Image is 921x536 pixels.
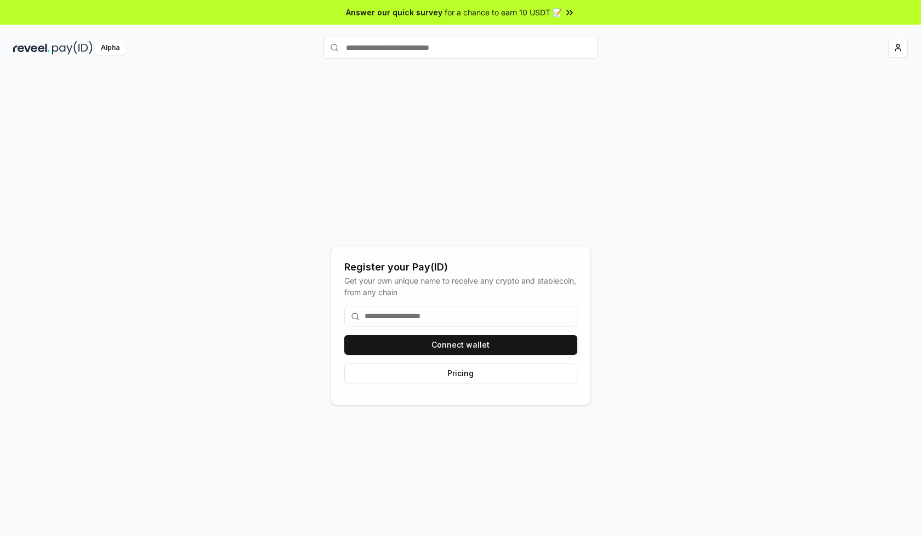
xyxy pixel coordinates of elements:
[346,7,442,18] span: Answer our quick survey
[344,335,577,355] button: Connect wallet
[344,275,577,298] div: Get your own unique name to receive any crypto and stablecoin, from any chain
[13,41,50,55] img: reveel_dark
[52,41,93,55] img: pay_id
[95,41,126,55] div: Alpha
[445,7,562,18] span: for a chance to earn 10 USDT 📝
[344,260,577,275] div: Register your Pay(ID)
[344,364,577,383] button: Pricing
